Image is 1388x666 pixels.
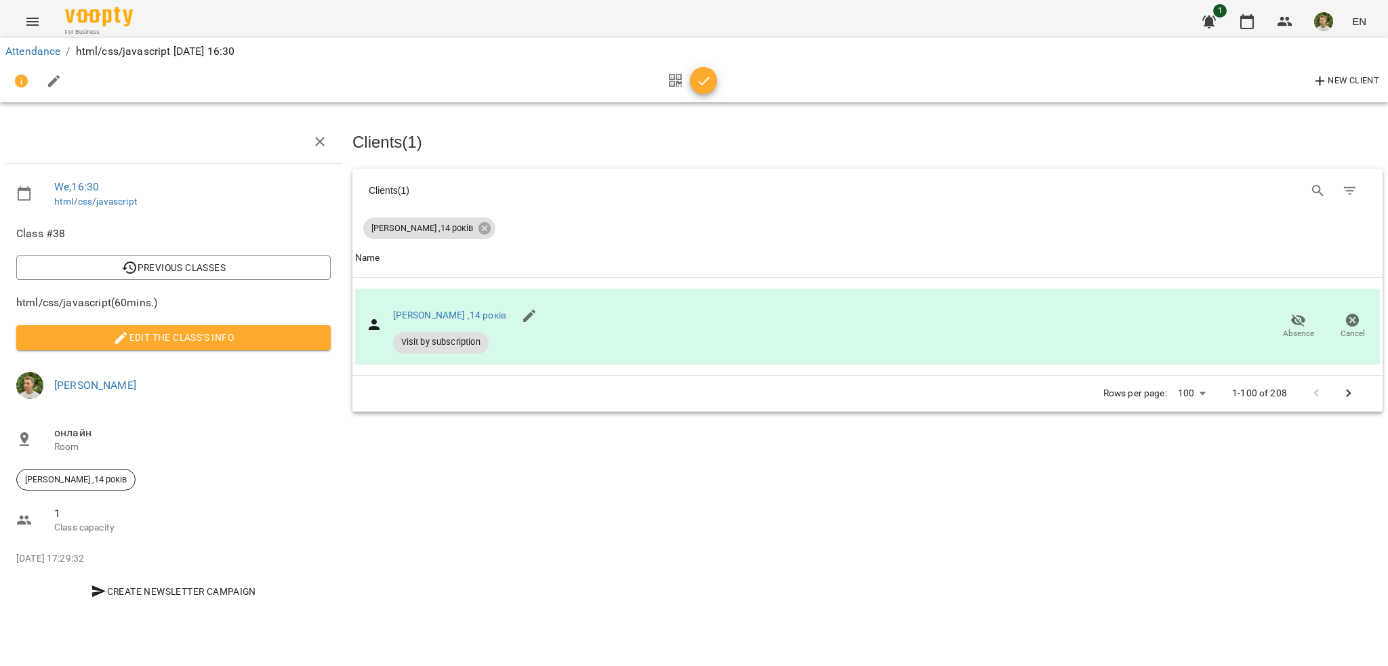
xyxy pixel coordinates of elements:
div: 100 [1172,383,1210,403]
button: New Client [1309,70,1383,92]
button: EN [1347,9,1372,34]
span: Absence [1283,328,1314,339]
p: 1-100 of 208 [1232,387,1287,400]
p: Rows per page: [1103,387,1167,400]
button: Cancel [1326,308,1380,346]
a: html/css/javascript [54,196,138,207]
span: Previous Classes [27,259,320,276]
li: / [66,43,70,60]
button: Menu [16,5,49,38]
p: Room [54,440,331,454]
span: Create Newsletter Campaign [22,583,325,600]
span: Visit by subscription [393,336,489,348]
span: [PERSON_NAME] ,14 років [17,474,135,486]
button: Filter [1334,175,1366,207]
span: For Business [65,28,133,37]
span: 1 [1213,4,1227,18]
span: Edit the class's Info [27,329,320,346]
img: 4ee7dbd6fda85432633874d65326f444.jpg [1314,12,1333,31]
button: Edit the class's Info [16,325,331,350]
div: Clients ( 1 ) [369,184,855,197]
div: [PERSON_NAME] ,14 років [363,217,495,239]
div: [PERSON_NAME] ,14 років [16,469,136,491]
div: Table Toolbar [352,169,1383,212]
button: Search [1302,175,1334,207]
span: онлайн [54,425,331,441]
span: EN [1352,14,1366,28]
button: Create Newsletter Campaign [16,579,331,604]
span: Cancel [1341,328,1365,339]
span: Class #38 [16,226,331,242]
a: [PERSON_NAME] [54,379,136,392]
p: [DATE] 17:29:32 [16,552,331,566]
p: html/css/javascript [DATE] 16:30 [76,43,235,60]
nav: breadcrumb [5,43,1383,60]
span: Name [355,250,1380,266]
span: [PERSON_NAME] ,14 років [363,222,481,234]
div: Sort [355,250,380,266]
span: html/css/javascript ( 60 mins. ) [16,295,331,311]
p: Class capacity [54,521,331,535]
a: [PERSON_NAME] ,14 років [393,310,506,320]
img: Voopty Logo [65,7,133,26]
span: New Client [1312,73,1379,89]
button: Absence [1271,308,1326,346]
button: Previous Classes [16,255,331,280]
button: Next Page [1332,377,1365,410]
h3: Clients ( 1 ) [352,133,1383,151]
img: 4ee7dbd6fda85432633874d65326f444.jpg [16,372,43,399]
span: 1 [54,505,331,522]
div: Name [355,250,380,266]
a: Attendance [5,45,60,58]
a: We , 16:30 [54,180,99,193]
